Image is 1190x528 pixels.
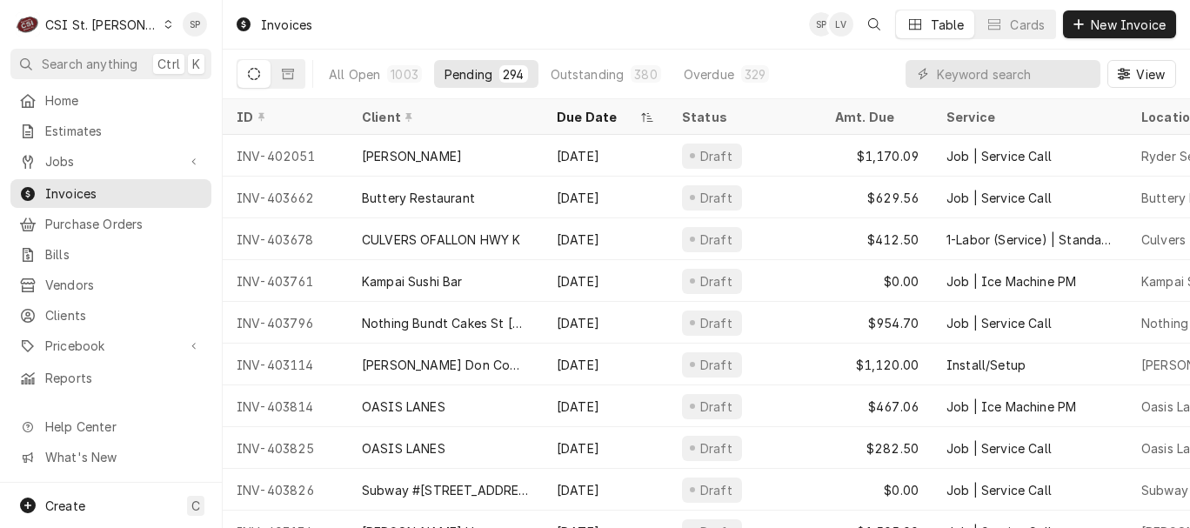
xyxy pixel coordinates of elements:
[362,231,520,249] div: CULVERS OFALLON HWY K
[45,215,203,233] span: Purchase Orders
[45,498,85,513] span: Create
[10,240,211,269] a: Bills
[362,108,525,126] div: Client
[223,469,348,511] div: INV-403826
[946,147,1052,165] div: Job | Service Call
[329,65,380,84] div: All Open
[362,356,529,374] div: [PERSON_NAME] Don Company
[10,86,211,115] a: Home
[821,469,933,511] div: $0.00
[698,356,735,374] div: Draft
[45,448,201,466] span: What's New
[1133,65,1168,84] span: View
[698,481,735,499] div: Draft
[946,231,1113,249] div: 1-Labor (Service) | Standard | Incurred
[821,385,933,427] div: $467.06
[698,272,735,291] div: Draft
[821,344,933,385] div: $1,120.00
[698,398,735,416] div: Draft
[10,412,211,441] a: Go to Help Center
[698,147,735,165] div: Draft
[946,272,1076,291] div: Job | Ice Machine PM
[362,398,445,416] div: OASIS LANES
[45,245,203,264] span: Bills
[821,302,933,344] div: $954.70
[543,427,668,469] div: [DATE]
[223,385,348,427] div: INV-403814
[45,16,158,34] div: CSI St. [PERSON_NAME]
[860,10,888,38] button: Open search
[10,301,211,330] a: Clients
[543,385,668,427] div: [DATE]
[543,218,668,260] div: [DATE]
[543,344,668,385] div: [DATE]
[362,439,445,458] div: OASIS LANES
[698,189,735,207] div: Draft
[45,276,203,294] span: Vendors
[45,337,177,355] span: Pricebook
[543,135,668,177] div: [DATE]
[10,117,211,145] a: Estimates
[946,481,1052,499] div: Job | Service Call
[362,147,462,165] div: [PERSON_NAME]
[10,210,211,238] a: Purchase Orders
[551,65,625,84] div: Outstanding
[821,135,933,177] div: $1,170.09
[1010,16,1045,34] div: Cards
[45,369,203,387] span: Reports
[698,231,735,249] div: Draft
[946,314,1052,332] div: Job | Service Call
[821,260,933,302] div: $0.00
[946,356,1026,374] div: Install/Setup
[45,418,201,436] span: Help Center
[223,344,348,385] div: INV-403114
[809,12,833,37] div: Shelley Politte's Avatar
[809,12,833,37] div: SP
[829,12,853,37] div: LV
[698,439,735,458] div: Draft
[931,16,965,34] div: Table
[10,443,211,471] a: Go to What's New
[682,108,804,126] div: Status
[157,55,180,73] span: Ctrl
[45,122,203,140] span: Estimates
[445,65,492,84] div: Pending
[362,481,529,499] div: Subway #[STREET_ADDRESS]
[45,184,203,203] span: Invoices
[45,91,203,110] span: Home
[42,55,137,73] span: Search anything
[223,135,348,177] div: INV-402051
[543,260,668,302] div: [DATE]
[937,60,1092,88] input: Keyword search
[223,427,348,469] div: INV-403825
[946,189,1052,207] div: Job | Service Call
[191,497,200,515] span: C
[183,12,207,37] div: SP
[946,398,1076,416] div: Job | Ice Machine PM
[543,302,668,344] div: [DATE]
[829,12,853,37] div: Lisa Vestal's Avatar
[543,177,668,218] div: [DATE]
[557,108,637,126] div: Due Date
[835,108,915,126] div: Amt. Due
[10,179,211,208] a: Invoices
[745,65,765,84] div: 329
[946,439,1052,458] div: Job | Service Call
[1087,16,1169,34] span: New Invoice
[362,272,463,291] div: Kampai Sushi Bar
[223,177,348,218] div: INV-403662
[698,314,735,332] div: Draft
[362,314,529,332] div: Nothing Bundt Cakes St [PERSON_NAME]
[543,469,668,511] div: [DATE]
[503,65,524,84] div: 294
[821,218,933,260] div: $412.50
[1063,10,1176,38] button: New Invoice
[223,218,348,260] div: INV-403678
[10,331,211,360] a: Go to Pricebook
[10,364,211,392] a: Reports
[237,108,331,126] div: ID
[183,12,207,37] div: Shelley Politte's Avatar
[16,12,40,37] div: CSI St. Louis's Avatar
[223,302,348,344] div: INV-403796
[192,55,200,73] span: K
